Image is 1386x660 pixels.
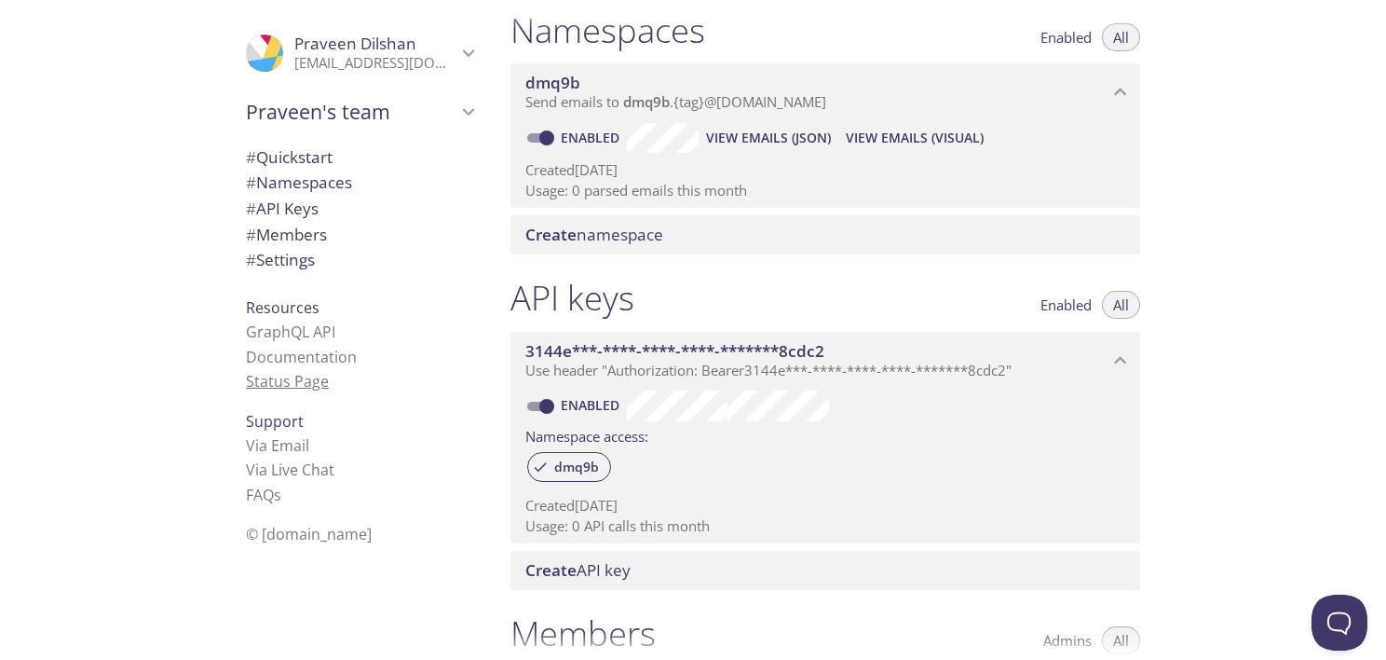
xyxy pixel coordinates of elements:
[1311,595,1367,651] iframe: Help Scout Beacon - Open
[510,215,1140,254] div: Create namespace
[294,33,416,54] span: Praveen Dilshan
[246,146,256,168] span: #
[558,129,627,146] a: Enabled
[246,371,329,392] a: Status Page
[525,72,580,93] span: dmq9b
[274,485,281,505] span: s
[231,247,488,273] div: Team Settings
[525,224,577,245] span: Create
[231,22,488,84] div: Praveen Dilshan
[510,612,656,654] h1: Members
[525,559,577,581] span: Create
[246,297,319,318] span: Resources
[231,170,488,196] div: Namespaces
[525,559,631,581] span: API key
[1029,291,1103,319] button: Enabled
[510,551,1140,590] div: Create API Key
[510,277,634,319] h1: API keys
[510,9,705,51] h1: Namespaces
[246,485,281,505] a: FAQ
[246,198,256,219] span: #
[246,224,256,245] span: #
[543,459,610,475] span: dmq9b
[1029,23,1103,51] button: Enabled
[246,146,333,168] span: Quickstart
[231,222,488,248] div: Members
[846,127,984,149] span: View Emails (Visual)
[246,435,309,456] a: Via Email
[246,347,357,367] a: Documentation
[1102,291,1140,319] button: All
[231,88,488,136] div: Praveen's team
[706,127,831,149] span: View Emails (JSON)
[294,54,456,73] p: [EMAIL_ADDRESS][DOMAIN_NAME]
[525,224,663,245] span: namespace
[231,144,488,171] div: Quickstart
[525,516,1125,536] p: Usage: 0 API calls this month
[246,99,456,125] span: Praveen's team
[838,123,991,153] button: View Emails (Visual)
[699,123,838,153] button: View Emails (JSON)
[525,421,648,448] label: Namespace access:
[1102,626,1140,654] button: All
[558,396,627,414] a: Enabled
[246,249,256,270] span: #
[231,196,488,222] div: API Keys
[246,198,319,219] span: API Keys
[527,452,611,482] div: dmq9b
[623,92,670,111] span: dmq9b
[246,524,372,544] span: © [DOMAIN_NAME]
[525,496,1125,516] p: Created [DATE]
[525,160,1125,180] p: Created [DATE]
[246,249,315,270] span: Settings
[510,63,1140,121] div: dmq9b namespace
[246,172,256,193] span: #
[1102,23,1140,51] button: All
[246,224,327,245] span: Members
[525,92,826,111] span: Send emails to . {tag} @[DOMAIN_NAME]
[246,172,352,193] span: Namespaces
[246,460,334,480] a: Via Live Chat
[525,181,1125,200] p: Usage: 0 parsed emails this month
[1032,626,1103,654] button: Admins
[246,322,335,342] a: GraphQL API
[246,411,304,432] span: Support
